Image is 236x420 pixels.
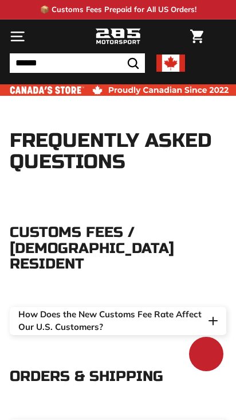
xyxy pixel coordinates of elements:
[10,225,226,273] p: CUSTOMS FEES / [DEMOGRAPHIC_DATA] RESIDENT
[10,369,226,385] p: Orders & shipping
[184,20,209,53] a: Cart
[40,4,196,15] p: 📦 Customs Fees Prepaid for All US Orders!
[209,317,218,325] img: Toggle FAQ collapsible tab
[95,27,141,46] img: Logo_285_Motorsport_areodynamics_components
[186,337,227,374] inbox-online-store-chat: Shopify online store chat
[18,309,202,333] span: How Does the New Customs Fee Rate Affect Our U.S. Customers?
[10,130,226,173] h1: Frequently Asked Questions
[10,307,226,336] button: How Does the New Customs Fee Rate Affect Our U.S. Customers? Toggle FAQ collapsible tab
[10,53,145,73] input: Search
